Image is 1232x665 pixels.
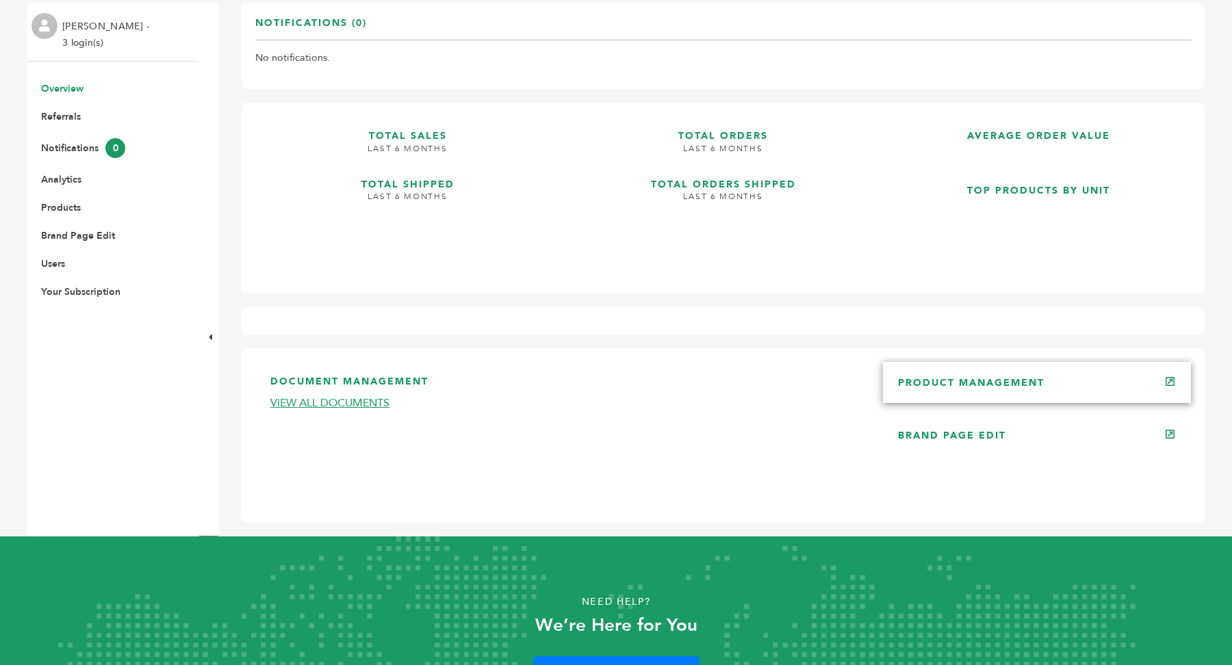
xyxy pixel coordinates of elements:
h3: TOTAL SHIPPED [255,165,560,192]
h4: LAST 6 MONTHS [255,143,560,165]
a: TOP PRODUCTS BY UNIT [886,171,1191,269]
a: TOTAL SALES LAST 6 MONTHS TOTAL SHIPPED LAST 6 MONTHS [255,116,560,269]
h3: DOCUMENT MANAGEMENT [270,375,857,396]
h4: LAST 6 MONTHS [571,191,875,213]
a: AVERAGE ORDER VALUE [886,116,1191,160]
img: profile.png [31,13,57,39]
h3: AVERAGE ORDER VALUE [886,116,1191,143]
h4: LAST 6 MONTHS [255,191,560,213]
span: 0 [105,138,125,158]
a: Your Subscription [41,285,120,298]
h3: TOTAL ORDERS SHIPPED [571,165,875,192]
a: PRODUCT MANAGEMENT [898,376,1044,389]
p: Need Help? [62,592,1170,612]
h3: TOTAL SALES [255,116,560,143]
a: BRAND PAGE EDIT [898,429,1006,442]
a: VIEW ALL DOCUMENTS [270,395,389,410]
a: Brand Page Edit [41,229,115,242]
li: [PERSON_NAME] - 3 login(s) [62,18,153,51]
a: Analytics [41,173,81,186]
a: Products [41,201,81,214]
a: Notifications0 [41,142,125,155]
h3: TOP PRODUCTS BY UNIT [886,171,1191,198]
a: Users [41,257,65,270]
td: No notifications. [255,40,1191,76]
a: Overview [41,82,84,95]
h3: Notifications (0) [255,16,367,40]
a: TOTAL ORDERS LAST 6 MONTHS TOTAL ORDERS SHIPPED LAST 6 MONTHS [571,116,875,269]
h3: TOTAL ORDERS [571,116,875,143]
strong: We’re Here for You [535,613,697,638]
h4: LAST 6 MONTHS [571,143,875,165]
a: Referrals [41,110,81,123]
